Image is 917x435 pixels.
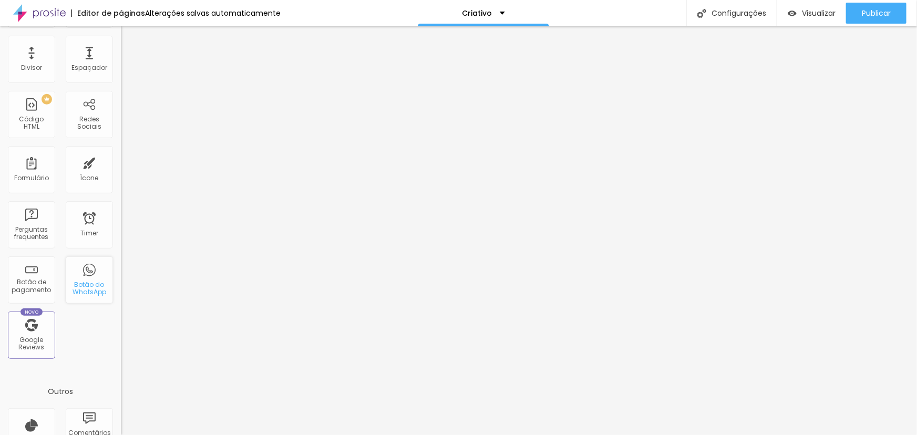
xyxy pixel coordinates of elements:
img: view-1.svg [788,9,797,18]
iframe: Editor [121,26,917,435]
button: Publicar [846,3,906,24]
span: Publicar [862,9,891,17]
div: Espaçador [71,64,107,71]
p: Criativo [462,9,492,17]
button: Visualizar [777,3,846,24]
div: Perguntas frequentes [11,226,52,241]
div: Ícone [80,174,99,182]
div: Timer [80,230,98,237]
div: Código HTML [11,116,52,131]
img: Icone [697,9,706,18]
div: Botão do WhatsApp [68,281,110,296]
div: Redes Sociais [68,116,110,131]
div: Botão de pagamento [11,278,52,294]
div: Alterações salvas automaticamente [145,9,281,17]
div: Novo [20,308,43,316]
div: Google Reviews [11,336,52,351]
div: Divisor [21,64,42,71]
span: Visualizar [802,9,836,17]
div: Editor de páginas [71,9,145,17]
div: Formulário [14,174,49,182]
